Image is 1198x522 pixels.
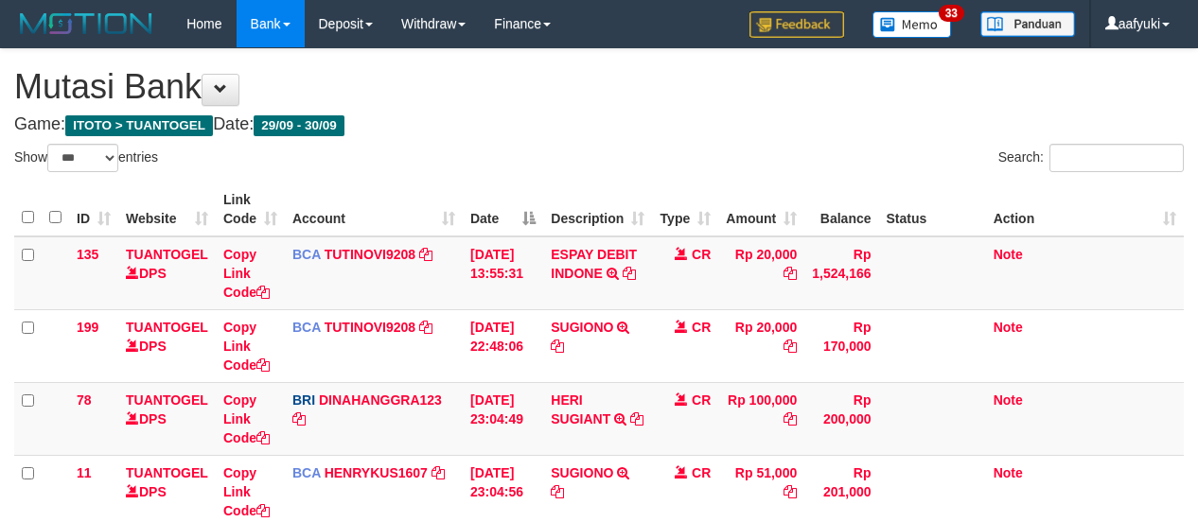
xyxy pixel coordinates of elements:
span: BCA [292,247,321,262]
a: Copy Rp 20,000 to clipboard [784,266,797,281]
span: CR [692,465,711,480]
span: 78 [77,392,92,408]
th: Balance [804,183,878,236]
td: [DATE] 13:55:31 [463,236,543,310]
span: CR [692,392,711,408]
td: DPS [118,309,216,382]
th: Account: activate to sort column ascending [285,183,463,236]
th: Description: activate to sort column ascending [543,183,652,236]
a: SUGIONO [551,465,613,480]
a: Copy Link Code [223,392,270,445]
span: BRI [292,392,315,408]
a: TUTINOVI9208 [325,247,415,262]
span: CR [692,247,711,262]
td: Rp 100,000 [718,382,804,455]
th: Type: activate to sort column ascending [652,183,718,236]
input: Search: [1049,144,1184,172]
a: Copy Link Code [223,320,270,373]
a: Copy Rp 20,000 to clipboard [784,339,797,354]
h4: Game: Date: [14,115,1184,134]
label: Search: [998,144,1184,172]
a: TUANTOGEL [126,392,208,408]
a: Note [994,465,1023,480]
a: Note [994,392,1023,408]
a: Note [994,320,1023,335]
td: [DATE] 22:48:06 [463,309,543,382]
td: DPS [118,236,216,310]
a: Copy Rp 51,000 to clipboard [784,484,797,499]
th: Website: activate to sort column ascending [118,183,216,236]
td: Rp 20,000 [718,236,804,310]
th: Action: activate to sort column ascending [986,183,1184,236]
a: TUTINOVI9208 [325,320,415,335]
img: Feedback.jpg [749,11,844,38]
a: ESPAY DEBIT INDONE [551,247,637,281]
h1: Mutasi Bank [14,68,1184,106]
span: 29/09 - 30/09 [254,115,344,136]
span: BCA [292,320,321,335]
td: Rp 170,000 [804,309,878,382]
a: Copy Link Code [223,247,270,300]
span: 11 [77,465,92,480]
a: TUANTOGEL [126,465,208,480]
th: Link Code: activate to sort column ascending [216,183,285,236]
span: 135 [77,247,98,262]
a: Copy TUTINOVI9208 to clipboard [419,247,432,262]
a: SUGIONO [551,320,613,335]
a: Copy SUGIONO to clipboard [551,339,564,354]
img: Button%20Memo.svg [872,11,952,38]
a: TUANTOGEL [126,320,208,335]
span: 199 [77,320,98,335]
a: HENRYKUS1607 [325,465,428,480]
td: Rp 200,000 [804,382,878,455]
img: panduan.png [980,11,1075,37]
span: BCA [292,465,321,480]
td: [DATE] 23:04:49 [463,382,543,455]
label: Show entries [14,144,158,172]
span: 33 [939,5,964,22]
a: HERI SUGIANT [551,392,610,426]
td: DPS [118,382,216,455]
td: Rp 20,000 [718,309,804,382]
img: MOTION_logo.png [14,9,158,38]
a: Copy Rp 100,000 to clipboard [784,411,797,426]
a: Copy DINAHANGGRA123 to clipboard [292,411,306,426]
th: ID: activate to sort column ascending [69,183,118,236]
a: Note [994,247,1023,262]
th: Date: activate to sort column descending [463,183,543,236]
a: Copy HENRYKUS1607 to clipboard [432,465,445,480]
span: ITOTO > TUANTOGEL [65,115,213,136]
a: Copy TUTINOVI9208 to clipboard [419,320,432,335]
td: Rp 1,524,166 [804,236,878,310]
a: Copy ESPAY DEBIT INDONE to clipboard [623,266,636,281]
a: Copy Link Code [223,465,270,518]
a: DINAHANGGRA123 [319,392,442,408]
th: Status [879,183,986,236]
th: Amount: activate to sort column ascending [718,183,804,236]
span: CR [692,320,711,335]
a: TUANTOGEL [126,247,208,262]
select: Showentries [47,144,118,172]
a: Copy SUGIONO to clipboard [551,484,564,499]
a: Copy HERI SUGIANT to clipboard [630,411,643,426]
